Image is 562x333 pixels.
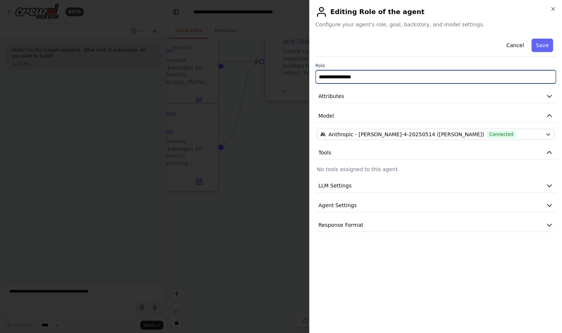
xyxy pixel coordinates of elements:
label: Role [316,63,556,69]
button: Attributes [316,89,556,103]
button: LLM Settings [316,179,556,193]
button: Agent Settings [316,199,556,212]
span: Model [318,112,334,120]
span: Tools [318,149,331,156]
h2: Editing Role of the agent [316,6,556,18]
button: Response Format [316,218,556,232]
button: Anthropic - [PERSON_NAME]-4-20250514 ([PERSON_NAME])Connected [317,129,555,140]
button: Save [532,39,553,52]
span: Connected [487,131,516,138]
span: Anthropic - claude-sonnet-4-20250514 (Claude) [329,131,484,138]
span: Attributes [318,92,344,100]
span: Response Format [318,221,363,229]
button: Model [316,109,556,123]
span: Agent Settings [318,202,357,209]
span: Configure your agent's role, goal, backstory, and model settings. [316,21,556,28]
p: No tools assigned to this agent. [317,166,555,173]
button: Cancel [502,39,528,52]
span: LLM Settings [318,182,352,189]
button: Tools [316,146,556,160]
